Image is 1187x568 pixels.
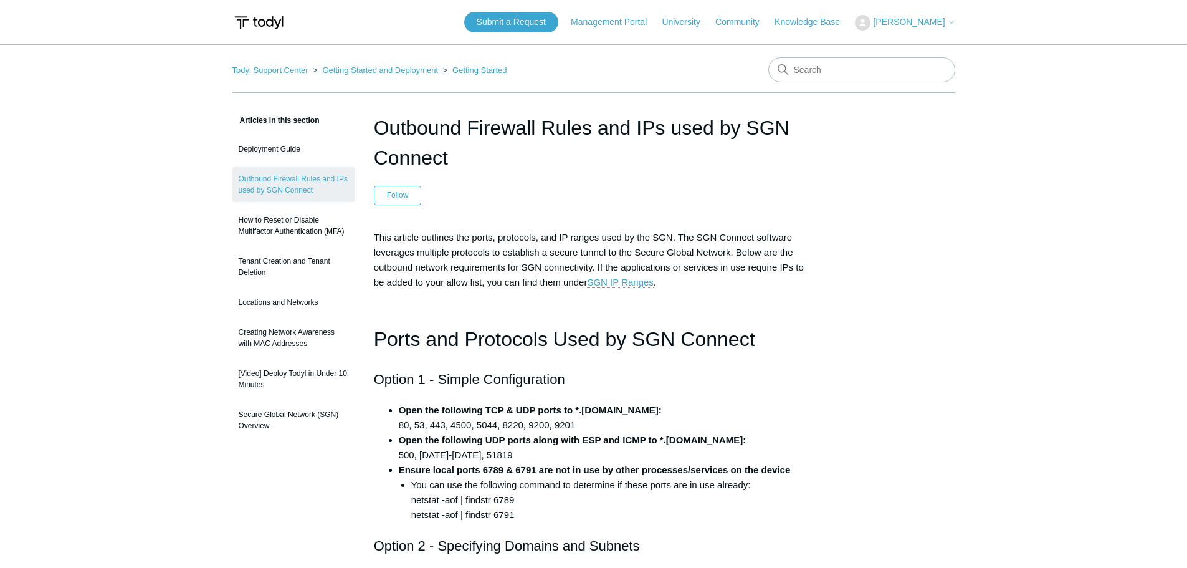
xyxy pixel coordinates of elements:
[232,403,355,438] a: Secure Global Network (SGN) Overview
[232,167,355,202] a: Outbound Firewall Rules and IPs used by SGN Connect
[715,16,772,29] a: Community
[662,16,712,29] a: University
[768,57,955,82] input: Search
[232,208,355,243] a: How to Reset or Disable Multifactor Authentication (MFA)
[322,65,438,75] a: Getting Started and Deployment
[399,465,791,475] strong: Ensure local ports 6789 & 6791 are not in use by other processes/services on the device
[452,65,507,75] a: Getting Started
[232,249,355,284] a: Tenant Creation and Tenant Deletion
[399,405,662,415] strong: Open the following TCP & UDP ports to *.[DOMAIN_NAME]:
[232,116,320,125] span: Articles in this section
[232,137,355,161] a: Deployment Guide
[374,535,814,557] h2: Option 2 - Specifying Domains and Subnets
[374,324,814,355] h1: Ports and Protocols Used by SGN Connect
[775,16,852,29] a: Knowledge Base
[232,65,308,75] a: Todyl Support Center
[374,368,814,390] h2: Option 1 - Simple Configuration
[232,291,355,314] a: Locations and Networks
[232,362,355,397] a: [Video] Deploy Todyl in Under 10 Minutes
[571,16,659,29] a: Management Portal
[232,65,311,75] li: Todyl Support Center
[374,232,804,288] span: This article outlines the ports, protocols, and IP ranges used by the SGN. The SGN Connect softwa...
[374,186,422,205] button: Follow Article
[411,478,814,522] li: You can use the following command to determine if these ports are in use already: netstat -aof | ...
[855,15,955,31] button: [PERSON_NAME]
[873,17,945,27] span: [PERSON_NAME]
[399,433,814,463] li: 500, [DATE]-[DATE], 51819
[464,12,558,32] a: Submit a Request
[399,403,814,433] li: 80, 53, 443, 4500, 5044, 8220, 9200, 9201
[374,113,814,173] h1: Outbound Firewall Rules and IPs used by SGN Connect
[587,277,653,288] a: SGN IP Ranges
[310,65,441,75] li: Getting Started and Deployment
[232,11,285,34] img: Todyl Support Center Help Center home page
[399,435,746,445] strong: Open the following UDP ports along with ESP and ICMP to *.[DOMAIN_NAME]:
[232,320,355,355] a: Creating Network Awareness with MAC Addresses
[441,65,507,75] li: Getting Started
